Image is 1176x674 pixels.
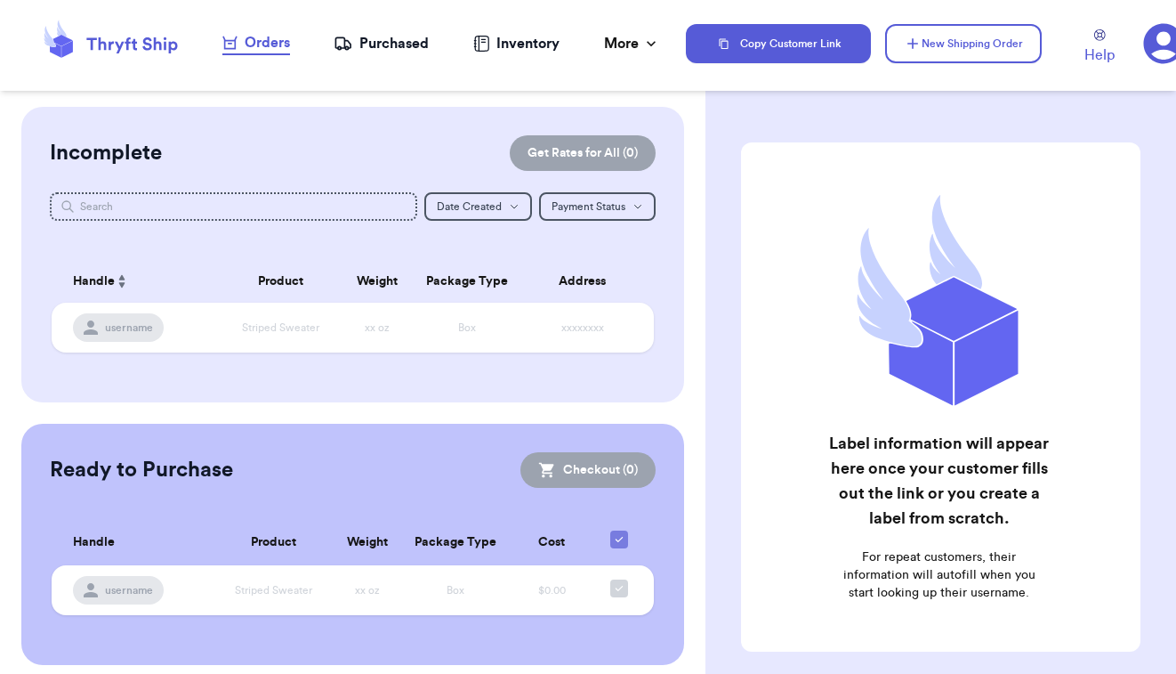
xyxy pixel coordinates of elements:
span: username [105,583,153,597]
th: Weight [333,520,403,565]
button: New Shipping Order [885,24,1042,63]
h2: Label information will appear here once your customer fills out the link or you create a label fr... [829,431,1050,531]
th: Address [521,260,654,303]
button: Payment Status [539,192,656,221]
h2: Incomplete [50,139,162,167]
th: Package Type [403,520,508,565]
button: Get Rates for All (0) [510,135,656,171]
button: Copy Customer Link [686,24,871,63]
div: Orders [222,32,290,53]
span: username [105,321,153,335]
th: Product [221,260,342,303]
a: Purchased [334,33,429,54]
span: Date Created [437,201,502,212]
span: Box [447,585,464,596]
button: Checkout (0) [520,452,656,488]
span: Box [458,322,476,333]
span: Help [1084,45,1115,66]
th: Cost [508,520,596,565]
span: xxxxxxxx [561,322,604,333]
span: Handle [73,272,115,291]
span: Striped Sweater [235,585,312,596]
th: Package Type [413,260,521,303]
button: Sort ascending [115,271,129,292]
span: xx oz [365,322,390,333]
span: Striped Sweater [242,322,319,333]
th: Weight [341,260,413,303]
div: More [604,33,660,54]
span: $0.00 [538,585,566,596]
a: Orders [222,32,290,55]
a: Inventory [473,33,560,54]
span: xx oz [355,585,380,596]
a: Help [1084,29,1115,66]
input: Search [50,192,418,221]
th: Product [215,520,333,565]
p: For repeat customers, their information will autofill when you start looking up their username. [829,548,1050,602]
h2: Ready to Purchase [50,456,233,484]
button: Date Created [424,192,532,221]
span: Payment Status [552,201,625,212]
span: Handle [73,533,115,552]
